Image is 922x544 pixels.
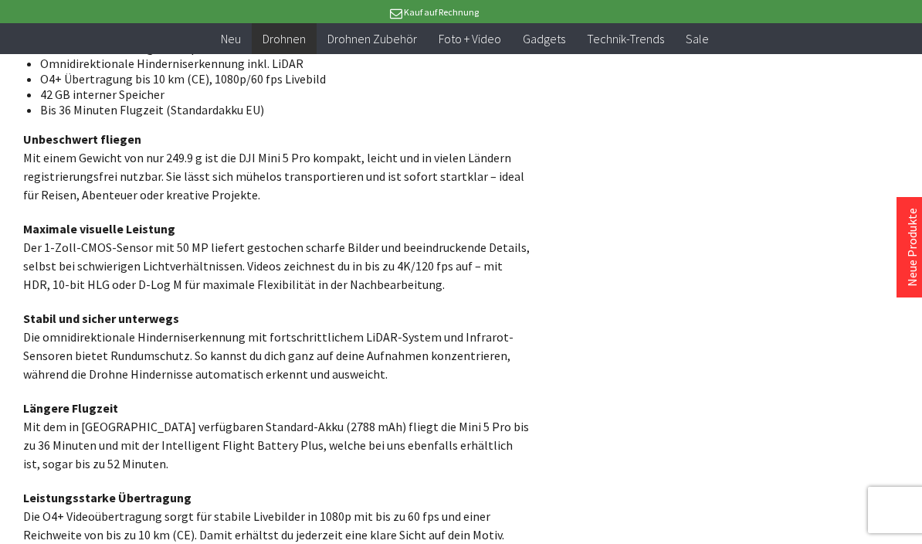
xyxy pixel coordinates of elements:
p: Die omnidirektionale Hinderniserkennung mit fortschrittlichem LiDAR-System und Infrarot-Sensoren ... [23,309,531,383]
a: Foto + Video [428,23,512,55]
p: Die O4+ Videoübertragung sorgt für stabile Livebilder in 1080p mit bis zu 60 fps und einer Reichw... [23,488,531,544]
a: Technik-Trends [576,23,675,55]
a: Gadgets [512,23,576,55]
p: Der 1-Zoll-CMOS-Sensor mit 50 MP liefert gestochen scharfe Bilder und beeindruckende Details, sel... [23,219,531,294]
span: Technik-Trends [587,31,664,46]
a: Drohnen Zubehör [317,23,428,55]
a: Neu [210,23,252,55]
p: Mit dem in [GEOGRAPHIC_DATA] verfügbaren Standard-Akku (2788 mAh) fliegt die Mini 5 Pro bis zu 36... [23,399,531,473]
li: Omnidirektionale Hinderniserkennung inkl. LiDAR [40,56,519,71]
span: Neu [221,31,241,46]
strong: Leistungsstarke Übertragung [23,490,192,505]
li: Bis 36 Minuten Flugzeit (Standardakku EU) [40,102,519,117]
strong: Stabil und sicher unterwegs [23,311,179,326]
strong: Maximale visuelle Leistung [23,221,175,236]
strong: Unbeschwert fliegen [23,131,141,147]
a: Neue Produkte [904,208,920,287]
span: Gadgets [523,31,565,46]
span: Foto + Video [439,31,501,46]
span: Drohnen Zubehör [327,31,417,46]
p: Mit einem Gewicht von nur 249.9 g ist die DJI Mini 5 Pro kompakt, leicht und in vielen Ländern re... [23,130,531,204]
li: 42 GB interner Speicher [40,87,519,102]
a: Drohnen [252,23,317,55]
span: Sale [686,31,709,46]
li: O4+ Übertragung bis 10 km (CE), 1080p/60 fps Livebild [40,71,519,87]
strong: Längere Flugzeit [23,400,118,416]
span: Drohnen [263,31,306,46]
a: Sale [675,23,720,55]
